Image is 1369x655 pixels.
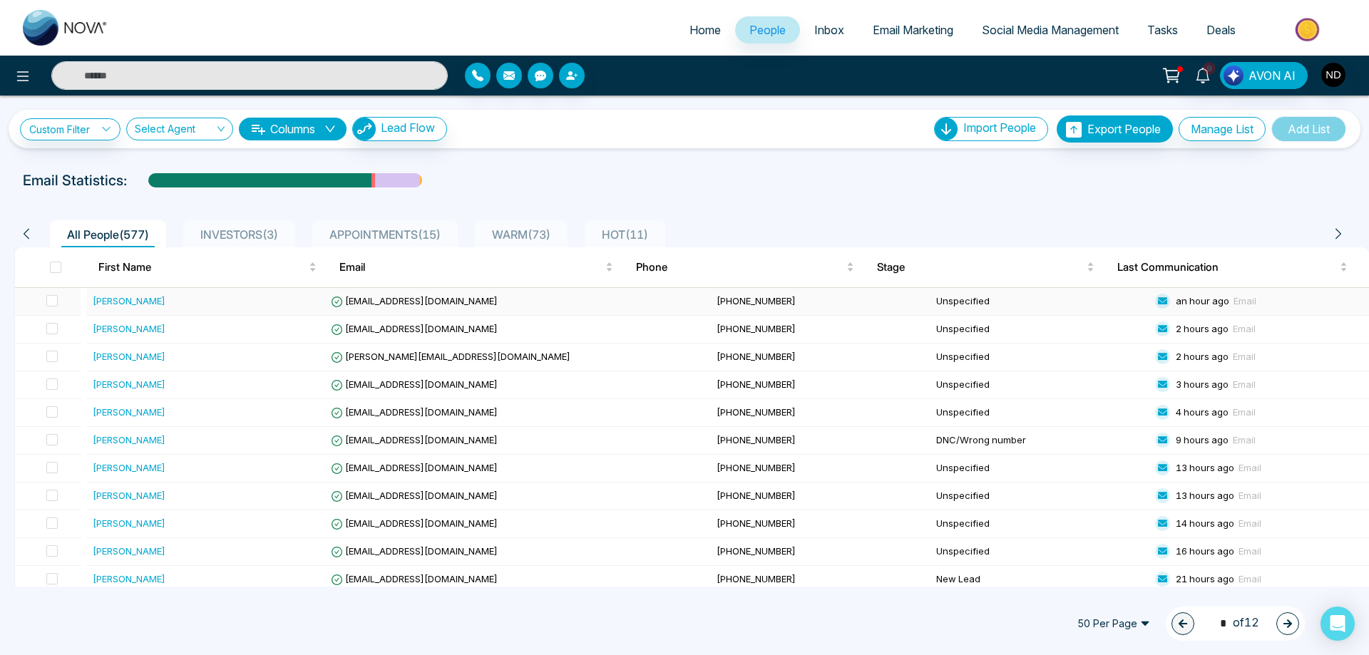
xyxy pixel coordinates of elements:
[717,406,796,418] span: [PHONE_NUMBER]
[339,259,603,276] span: Email
[1067,612,1160,635] span: 50 Per Page
[1239,490,1261,501] span: Email
[324,123,336,135] span: down
[930,399,1150,427] td: Unspecified
[930,566,1150,594] td: New Lead
[930,288,1150,316] td: Unspecified
[93,405,165,419] div: [PERSON_NAME]
[1176,545,1234,557] span: 16 hours ago
[331,462,498,473] span: [EMAIL_ADDRESS][DOMAIN_NAME]
[1176,351,1229,362] span: 2 hours ago
[1106,247,1369,287] th: Last Communication
[381,120,435,135] span: Lead Flow
[930,427,1150,455] td: DNC/Wrong number
[1321,63,1345,87] img: User Avatar
[717,351,796,362] span: [PHONE_NUMBER]
[331,434,498,445] span: [EMAIL_ADDRESS][DOMAIN_NAME]
[717,378,796,390] span: [PHONE_NUMBER]
[858,16,968,43] a: Email Marketing
[1257,14,1360,46] img: Market-place.gif
[1176,573,1234,584] span: 21 hours ago
[717,517,796,529] span: [PHONE_NUMBER]
[735,16,800,43] a: People
[1057,115,1173,143] button: Export People
[717,490,796,501] span: [PHONE_NUMBER]
[93,460,165,475] div: [PERSON_NAME]
[98,259,306,276] span: First Name
[1233,434,1256,445] span: Email
[1239,517,1261,529] span: Email
[1176,295,1229,306] span: an hour ago
[1176,378,1229,390] span: 3 hours ago
[23,170,127,191] p: Email Statistics:
[93,572,165,586] div: [PERSON_NAME]
[636,259,844,276] span: Phone
[1211,614,1259,633] span: of 12
[1233,406,1256,418] span: Email
[717,462,796,473] span: [PHONE_NUMBER]
[814,23,844,37] span: Inbox
[324,227,446,242] span: APPOINTMENTS ( 15 )
[1117,259,1337,276] span: Last Communication
[1186,62,1220,87] a: 9
[717,323,796,334] span: [PHONE_NUMBER]
[93,516,165,530] div: [PERSON_NAME]
[93,294,165,308] div: [PERSON_NAME]
[1176,462,1234,473] span: 13 hours ago
[625,247,866,287] th: Phone
[689,23,721,37] span: Home
[352,117,447,141] button: Lead Flow
[61,227,155,242] span: All People ( 577 )
[877,259,1085,276] span: Stage
[1087,122,1161,136] span: Export People
[1321,607,1355,641] div: Open Intercom Messenger
[331,573,498,584] span: [EMAIL_ADDRESS][DOMAIN_NAME]
[93,433,165,447] div: [PERSON_NAME]
[1239,462,1261,473] span: Email
[675,16,735,43] a: Home
[1224,66,1244,86] img: Lead Flow
[1220,62,1308,89] button: AVON AI
[968,16,1133,43] a: Social Media Management
[1239,573,1261,584] span: Email
[331,351,570,362] span: [PERSON_NAME][EMAIL_ADDRESS][DOMAIN_NAME]
[331,517,498,529] span: [EMAIL_ADDRESS][DOMAIN_NAME]
[866,247,1107,287] th: Stage
[1147,23,1178,37] span: Tasks
[239,118,347,140] button: Columnsdown
[982,23,1119,37] span: Social Media Management
[1234,295,1256,306] span: Email
[1233,378,1256,390] span: Email
[1133,16,1192,43] a: Tasks
[1179,117,1266,141] button: Manage List
[1192,16,1250,43] a: Deals
[1206,23,1236,37] span: Deals
[331,490,498,501] span: [EMAIL_ADDRESS][DOMAIN_NAME]
[873,23,953,37] span: Email Marketing
[749,23,786,37] span: People
[486,227,556,242] span: WARM ( 73 )
[93,544,165,558] div: [PERSON_NAME]
[717,545,796,557] span: [PHONE_NUMBER]
[93,321,165,336] div: [PERSON_NAME]
[1239,545,1261,557] span: Email
[1176,517,1234,529] span: 14 hours ago
[1233,351,1256,362] span: Email
[717,434,796,445] span: [PHONE_NUMBER]
[1176,323,1229,334] span: 2 hours ago
[1176,406,1229,418] span: 4 hours ago
[930,483,1150,510] td: Unspecified
[23,10,108,46] img: Nova CRM Logo
[1176,434,1229,445] span: 9 hours ago
[1233,323,1256,334] span: Email
[800,16,858,43] a: Inbox
[331,406,498,418] span: [EMAIL_ADDRESS][DOMAIN_NAME]
[331,545,498,557] span: [EMAIL_ADDRESS][DOMAIN_NAME]
[195,227,284,242] span: INVESTORS ( 3 )
[93,349,165,363] div: [PERSON_NAME]
[353,118,376,140] img: Lead Flow
[1248,67,1296,84] span: AVON AI
[963,120,1036,135] span: Import People
[930,316,1150,344] td: Unspecified
[20,118,121,140] a: Custom Filter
